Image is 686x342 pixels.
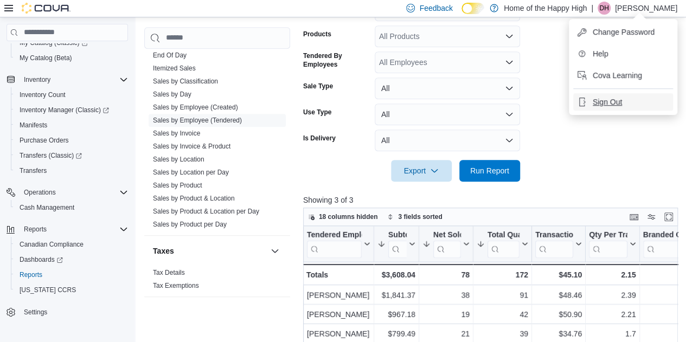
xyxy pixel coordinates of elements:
div: 42 [477,308,528,321]
div: [PERSON_NAME] [307,288,370,301]
div: Total Quantity [488,230,520,257]
button: Taxes [153,246,266,256]
p: Showing 3 of 3 [303,195,682,205]
button: Help [573,45,673,62]
a: Sales by Product per Day [153,221,227,228]
button: Operations [20,186,60,199]
button: Cash Management [11,200,132,215]
button: Run Report [459,160,520,182]
div: 19 [422,308,470,321]
a: Cash Management [15,201,79,214]
div: $967.18 [377,308,415,321]
div: Totals [306,268,370,281]
button: [US_STATE] CCRS [11,282,132,298]
button: Taxes [268,244,281,257]
span: Transfers [20,166,47,175]
span: Sales by Location per Day [153,168,229,177]
a: Settings [20,306,52,319]
span: Purchase Orders [15,134,128,147]
button: Change Password [573,23,673,41]
span: Itemized Sales [153,64,196,73]
div: Qty Per Transaction [589,230,627,240]
span: 3 fields sorted [398,212,442,221]
h3: Taxes [153,246,174,256]
button: My Catalog (Beta) [11,50,132,66]
span: Reports [20,270,42,279]
span: Settings [24,308,47,317]
div: 91 [477,288,528,301]
a: Purchase Orders [15,134,73,147]
span: Dashboards [15,253,128,266]
span: Inventory Count [20,91,66,99]
div: Transaction Average [535,230,573,257]
div: 2.39 [589,288,636,301]
span: My Catalog (Beta) [15,51,128,64]
a: Reports [15,268,47,281]
button: Transaction Average [535,230,582,257]
button: Reports [11,267,132,282]
a: Dashboards [15,253,67,266]
div: $48.46 [535,288,582,301]
span: Sales by Invoice & Product [153,142,230,151]
span: Sales by Employee (Tendered) [153,116,242,125]
span: 18 columns hidden [319,212,378,221]
a: Transfers (Classic) [11,148,132,163]
a: Sales by Product [153,182,202,189]
span: Settings [20,305,128,319]
div: $34.76 [535,327,582,340]
button: All [375,78,520,99]
div: Taxes [144,266,290,296]
button: Inventory Count [11,87,132,102]
a: My Catalog (Beta) [15,51,76,64]
span: Tax Details [153,268,185,277]
span: Sales by Product [153,181,202,190]
div: Net Sold [433,230,461,257]
a: Transfers (Classic) [15,149,86,162]
a: My Catalog (Classic) [11,35,132,50]
a: Sales by Invoice [153,130,200,137]
span: Transfers [15,164,128,177]
div: 2.21 [589,308,636,321]
span: Manifests [15,119,128,132]
a: My Catalog (Classic) [15,36,92,49]
button: Reports [20,223,51,236]
div: 21 [422,327,470,340]
div: Transaction Average [535,230,573,240]
span: Sales by Day [153,90,191,99]
span: Inventory Manager (Classic) [15,104,128,117]
a: Manifests [15,119,52,132]
div: Tendered Employee [307,230,362,240]
span: Purchase Orders [20,136,69,145]
span: Reports [24,225,47,234]
span: Sales by Employee (Created) [153,103,238,112]
div: [PERSON_NAME] [307,308,370,321]
a: Sales by Product & Location [153,195,235,202]
span: Operations [20,186,128,199]
div: $799.49 [377,327,415,340]
span: Manifests [20,121,47,130]
button: Manifests [11,118,132,133]
div: Sales [144,49,290,235]
div: Subtotal [388,230,407,257]
div: 1.7 [589,327,636,340]
div: $1,841.37 [377,288,415,301]
button: All [375,130,520,151]
p: | [591,2,593,15]
span: [US_STATE] CCRS [20,286,76,294]
span: DH [599,2,608,15]
button: Operations [2,185,132,200]
span: Dark Mode [461,14,462,15]
span: Run Report [470,165,509,176]
button: Settings [2,304,132,320]
span: Cash Management [20,203,74,212]
div: 78 [422,268,470,281]
button: Export [391,160,452,182]
span: My Catalog (Classic) [15,36,128,49]
span: Help [593,48,608,59]
span: Inventory [20,73,128,86]
div: Qty Per Transaction [589,230,627,257]
button: Open list of options [505,58,514,67]
div: Total Quantity [488,230,520,240]
span: Inventory Manager (Classic) [20,106,109,114]
span: My Catalog (Classic) [20,38,88,47]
